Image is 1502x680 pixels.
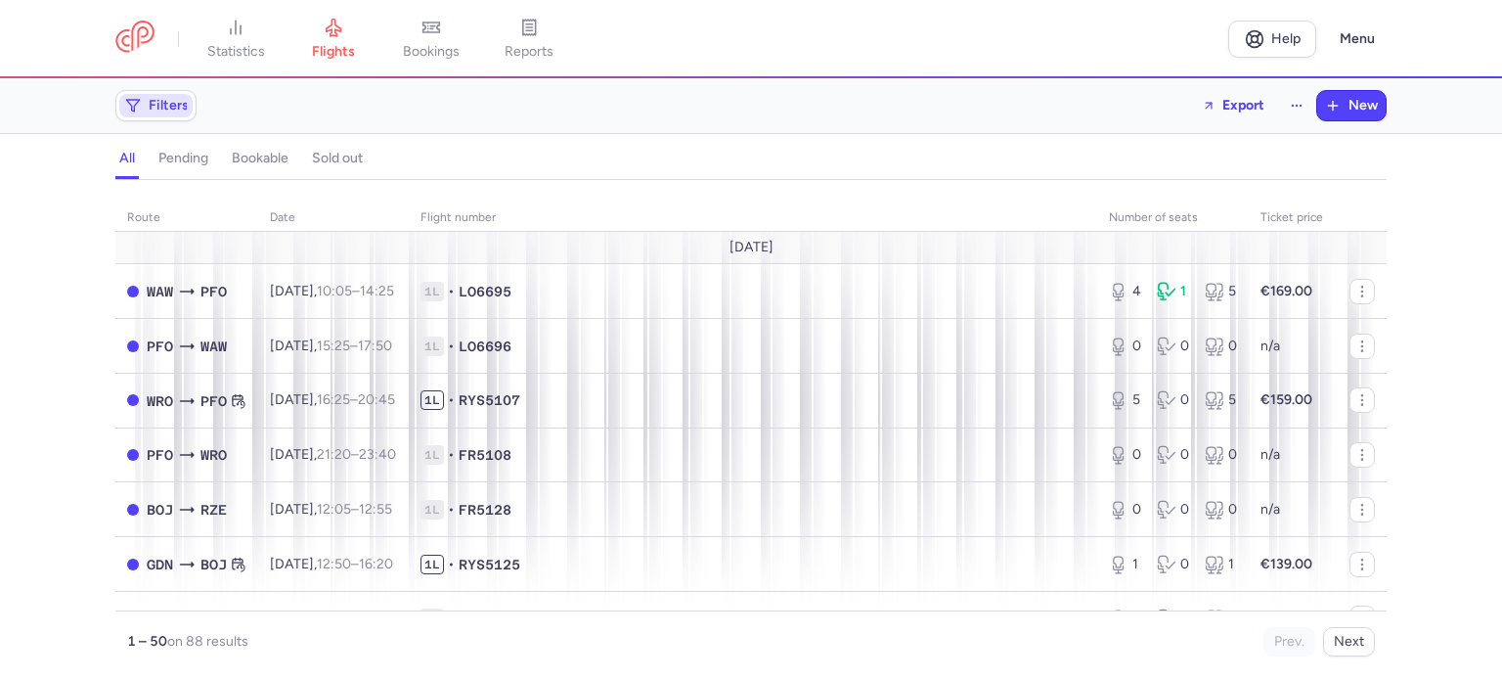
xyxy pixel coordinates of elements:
span: – [317,283,394,299]
div: 4 [1109,282,1141,301]
span: • [448,337,455,356]
span: – [317,338,392,354]
time: 21:20 [317,446,351,463]
div: 0 [1109,500,1141,520]
span: RYS5107 [459,390,520,410]
span: WAW [200,336,227,357]
a: Help [1228,21,1316,58]
time: 14:25 [360,283,394,299]
th: date [258,204,409,233]
div: 0 [1205,609,1237,628]
span: • [448,500,455,520]
span: FR5108 [459,445,511,465]
span: LO6696 [459,337,511,356]
button: Next [1323,627,1375,657]
a: flights [285,18,382,61]
span: [DATE], [270,391,395,408]
time: 23:40 [359,446,396,463]
span: [DATE], [270,283,394,299]
strong: 1 – 50 [127,633,167,650]
span: BOJ [200,554,227,575]
a: CitizenPlane red outlined logo [115,21,155,57]
span: Export [1222,98,1264,113]
time: 12:50 [317,556,351,572]
div: 0 [1109,445,1141,465]
time: 16:25 [317,391,350,408]
span: – [317,391,395,408]
span: – [317,446,396,463]
strong: €139.00 [1260,556,1312,572]
span: [DATE], [270,556,393,572]
span: – [317,610,393,626]
span: Filters [149,98,189,113]
span: PFO [200,281,227,302]
div: 5 [1109,390,1141,410]
span: [DATE] [729,240,773,255]
span: – [317,501,392,518]
span: 1L [420,609,444,628]
span: flights [312,43,355,61]
span: n/a [1260,338,1280,354]
div: 0 [1157,337,1189,356]
div: 0 [1157,500,1189,520]
span: GDN [200,609,227,630]
time: 18:40 [357,610,393,626]
span: 1L [420,445,444,465]
span: 1L [420,282,444,301]
span: PFO [147,336,173,357]
span: • [448,609,455,628]
span: BOJ [147,499,173,521]
button: New [1317,91,1386,120]
span: WRO [147,390,173,412]
time: 16:20 [359,556,393,572]
button: Prev. [1263,627,1315,657]
span: [DATE], [270,338,392,354]
time: 10:05 [317,283,352,299]
span: 1L [420,337,444,356]
div: 0 [1157,555,1189,574]
span: GDN [147,554,173,575]
time: 17:50 [358,338,392,354]
span: 1L [420,390,444,410]
th: route [115,204,258,233]
span: LO6695 [459,282,511,301]
time: 17:10 [317,610,349,626]
h4: pending [158,150,208,167]
time: 20:45 [358,391,395,408]
span: reports [505,43,553,61]
span: • [448,282,455,301]
a: reports [480,18,578,61]
span: bookings [403,43,460,61]
div: 0 [1205,445,1237,465]
div: 0 [1205,337,1237,356]
button: Menu [1328,21,1387,58]
span: 1L [420,555,444,574]
span: n/a [1260,446,1280,463]
span: WRO [200,444,227,466]
span: n/a [1260,610,1280,626]
div: 0 [1109,337,1141,356]
strong: €159.00 [1260,391,1312,408]
div: 0 [1157,609,1189,628]
span: • [448,555,455,574]
span: [DATE], [270,446,396,463]
a: bookings [382,18,480,61]
div: 0 [1157,445,1189,465]
div: 0 [1109,609,1141,628]
time: 12:55 [359,501,392,518]
a: statistics [187,18,285,61]
time: 15:25 [317,338,350,354]
span: WAW [147,281,173,302]
span: PFO [147,444,173,466]
span: Help [1271,31,1301,46]
span: 1L [420,500,444,520]
th: number of seats [1097,204,1249,233]
div: 0 [1157,390,1189,410]
h4: sold out [312,150,363,167]
span: PFO [200,390,227,412]
h4: all [119,150,135,167]
span: FR5128 [459,500,511,520]
div: 5 [1205,390,1237,410]
time: 12:05 [317,501,351,518]
span: RYS5125 [459,555,520,574]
